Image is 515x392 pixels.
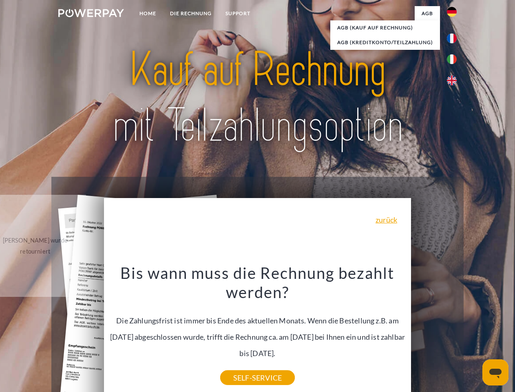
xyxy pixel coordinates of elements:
[482,359,508,385] iframe: Schaltfläche zum Öffnen des Messaging-Fensters
[330,35,440,50] a: AGB (Kreditkonto/Teilzahlung)
[109,263,407,302] h3: Bis wann muss die Rechnung bezahlt werden?
[330,20,440,35] a: AGB (Kauf auf Rechnung)
[109,263,407,378] div: Die Zahlungsfrist ist immer bis Ende des aktuellen Monats. Wenn die Bestellung z.B. am [DATE] abg...
[133,6,163,21] a: Home
[447,7,457,17] img: de
[415,6,440,21] a: agb
[447,76,457,85] img: en
[163,6,219,21] a: DIE RECHNUNG
[447,54,457,64] img: it
[220,370,295,385] a: SELF-SERVICE
[78,39,437,156] img: title-powerpay_de.svg
[58,9,124,17] img: logo-powerpay-white.svg
[219,6,257,21] a: SUPPORT
[376,216,397,223] a: zurück
[447,33,457,43] img: fr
